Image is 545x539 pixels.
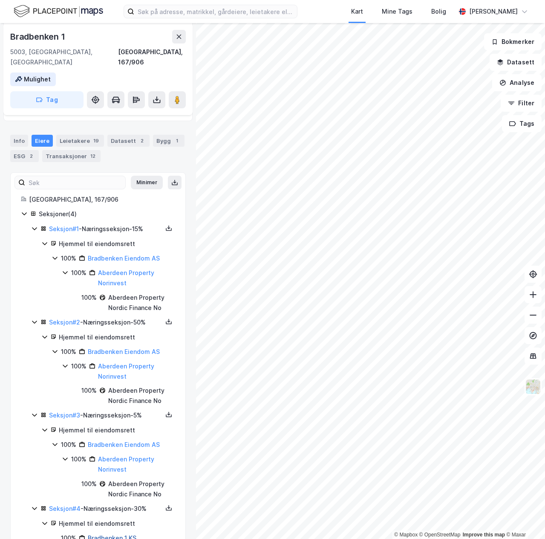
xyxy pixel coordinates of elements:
[49,410,162,420] div: - Næringsseksjon - 5%
[49,225,79,232] a: Seksjon#1
[501,95,542,112] button: Filter
[49,224,162,234] div: - Næringsseksjon - 15%
[29,194,175,205] div: [GEOGRAPHIC_DATA], 167/906
[49,505,81,512] a: Seksjon#4
[61,347,76,357] div: 100%
[10,47,118,67] div: 5003, [GEOGRAPHIC_DATA], [GEOGRAPHIC_DATA]
[81,293,97,303] div: 100%
[394,532,418,538] a: Mapbox
[10,30,67,43] div: Bradbenken 1
[88,348,160,355] a: Bradbenken Eiendom AS
[39,209,175,219] div: Seksjoner ( 4 )
[98,362,154,380] a: Aberdeen Property Norinvest
[42,150,101,162] div: Transaksjoner
[14,4,103,19] img: logo.f888ab2527a4732fd821a326f86c7f29.svg
[138,136,146,145] div: 2
[88,441,160,448] a: Bradbenken Eiendom AS
[56,135,104,147] div: Leietakere
[10,150,39,162] div: ESG
[49,319,80,326] a: Seksjon#2
[81,479,97,489] div: 100%
[525,379,541,395] img: Z
[351,6,363,17] div: Kart
[419,532,461,538] a: OpenStreetMap
[59,425,175,435] div: Hjemmel til eiendomsrett
[431,6,446,17] div: Bolig
[81,385,97,396] div: 100%
[469,6,518,17] div: [PERSON_NAME]
[492,74,542,91] button: Analyse
[118,47,186,67] div: [GEOGRAPHIC_DATA], 167/906
[134,5,297,18] input: Søk på adresse, matrikkel, gårdeiere, leietakere eller personer
[24,74,51,84] div: Mulighet
[59,519,175,529] div: Hjemmel til eiendomsrett
[10,135,28,147] div: Info
[131,176,163,189] button: Minimer
[502,498,545,539] iframe: Chat Widget
[502,498,545,539] div: Kontrollprogram for chat
[49,411,80,419] a: Seksjon#3
[32,135,53,147] div: Eiere
[108,479,175,499] div: Aberdeen Property Nordic Finance No
[382,6,412,17] div: Mine Tags
[502,115,542,132] button: Tags
[173,136,181,145] div: 1
[59,332,175,342] div: Hjemmel til eiendomsrett
[108,293,175,313] div: Aberdeen Property Nordic Finance No
[49,504,162,514] div: - Næringsseksjon - 30%
[89,152,97,160] div: 12
[71,454,87,464] div: 100%
[463,532,505,538] a: Improve this map
[71,361,87,371] div: 100%
[49,317,162,327] div: - Næringsseksjon - 50%
[98,269,154,287] a: Aberdeen Property Norinvest
[71,268,87,278] div: 100%
[25,176,125,189] input: Søk
[490,54,542,71] button: Datasett
[27,152,35,160] div: 2
[484,33,542,50] button: Bokmerker
[107,135,150,147] div: Datasett
[61,440,76,450] div: 100%
[61,253,76,264] div: 100%
[92,136,101,145] div: 19
[153,135,185,147] div: Bygg
[59,239,175,249] div: Hjemmel til eiendomsrett
[98,455,154,473] a: Aberdeen Property Norinvest
[108,385,175,406] div: Aberdeen Property Nordic Finance No
[10,91,84,108] button: Tag
[88,255,160,262] a: Bradbenken Eiendom AS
